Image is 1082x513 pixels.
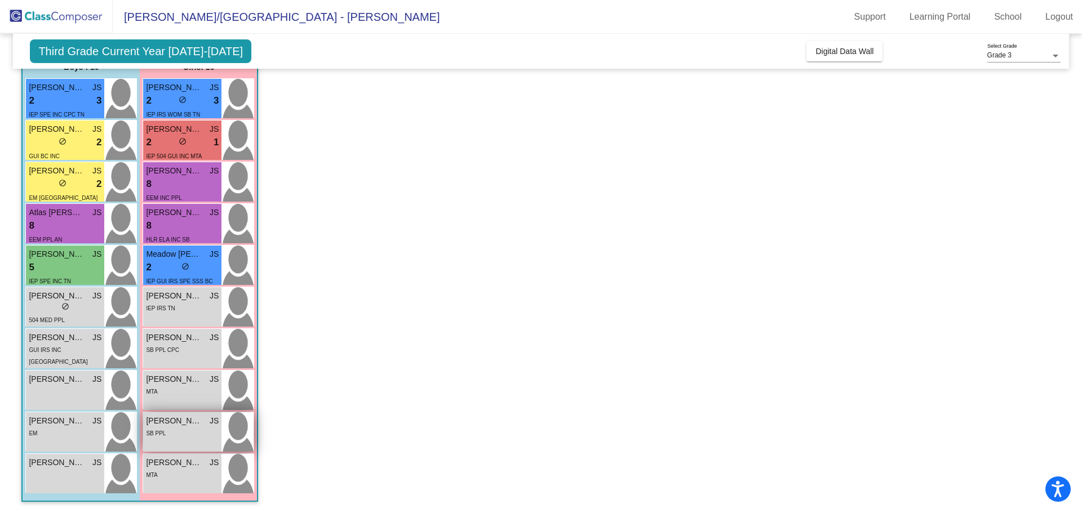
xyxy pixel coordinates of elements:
[146,305,175,311] span: IEP IRS TN
[210,82,219,93] span: JS
[92,123,101,135] span: JS
[29,457,85,469] span: [PERSON_NAME]
[29,153,87,171] span: GUI BC INC [GEOGRAPHIC_DATA]
[146,278,212,296] span: IEP GUI IRS SPE SSS BC INC SB RET CPC TN
[61,302,69,310] span: do_not_disturb_alt
[146,248,202,260] span: Meadow [PERSON_NAME]
[29,165,85,177] span: [PERSON_NAME]
[179,96,187,104] span: do_not_disturb_alt
[29,290,85,302] span: [PERSON_NAME]
[210,207,219,218] span: JS
[29,207,85,218] span: Atlas [PERSON_NAME]
[92,332,101,344] span: JS
[210,290,219,302] span: JS
[113,8,440,26] span: [PERSON_NAME]/[GEOGRAPHIC_DATA] - [PERSON_NAME]
[181,262,189,270] span: do_not_disturb_alt
[29,218,34,233] span: 8
[146,207,202,218] span: [PERSON_NAME] [PERSON_NAME]
[29,347,87,365] span: GUI IRS INC [GEOGRAPHIC_DATA]
[214,135,219,150] span: 1
[146,135,151,150] span: 2
[29,260,34,275] span: 5
[96,93,101,108] span: 3
[146,237,189,243] span: HLR ELA INC SB
[29,237,62,243] span: EEM PPL AN
[214,93,219,108] span: 3
[815,47,873,56] span: Digital Data Wall
[987,51,1012,59] span: Grade 3
[146,290,202,302] span: [PERSON_NAME]
[30,39,251,63] span: Third Grade Current Year [DATE]-[DATE]
[146,177,151,191] span: 8
[146,347,179,353] span: SB PPL CPC
[146,260,151,275] span: 2
[146,153,202,159] span: IEP 504 GUI INC MTA
[146,457,202,469] span: [PERSON_NAME]
[29,123,85,135] span: [PERSON_NAME]
[901,8,980,26] a: Learning Portal
[146,82,202,93] span: [PERSON_NAME]
[92,290,101,302] span: JS
[92,165,101,177] span: JS
[29,415,85,427] span: [PERSON_NAME]
[146,472,157,478] span: MTA
[29,332,85,344] span: [PERSON_NAME]
[179,137,187,145] span: do_not_disturb_alt
[210,248,219,260] span: JS
[92,82,101,93] span: JS
[29,82,85,93] span: [PERSON_NAME]
[985,8,1031,26] a: School
[96,177,101,191] span: 2
[92,457,101,469] span: JS
[92,207,101,218] span: JS
[92,415,101,427] span: JS
[146,195,181,201] span: EEM INC PPL
[845,8,895,26] a: Support
[29,373,85,385] span: [PERSON_NAME]
[146,332,202,344] span: [PERSON_NAME]
[210,373,219,385] span: JS
[146,165,202,177] span: [PERSON_NAME]
[210,457,219,469] span: JS
[92,373,101,385] span: JS
[59,137,66,145] span: do_not_disturb_alt
[210,123,219,135] span: JS
[146,123,202,135] span: [PERSON_NAME]
[146,218,151,233] span: 8
[29,93,34,108] span: 2
[146,430,166,436] span: SB PPL
[29,278,71,284] span: IEP SPE INC TN
[210,415,219,427] span: JS
[146,111,200,118] span: IEP IRS WOM SB TN
[59,179,66,187] span: do_not_disturb_alt
[29,430,37,436] span: EM
[96,135,101,150] span: 2
[146,415,202,427] span: [PERSON_NAME]
[210,332,219,344] span: JS
[29,195,97,201] span: EM [GEOGRAPHIC_DATA]
[1036,8,1082,26] a: Logout
[92,248,101,260] span: JS
[146,93,151,108] span: 2
[29,317,64,323] span: 504 MED PPL
[29,111,85,118] span: IEP SPE INC CPC TN
[146,389,157,395] span: MTA
[210,165,219,177] span: JS
[146,373,202,385] span: [PERSON_NAME]
[806,41,883,61] button: Digital Data Wall
[29,248,85,260] span: [PERSON_NAME]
